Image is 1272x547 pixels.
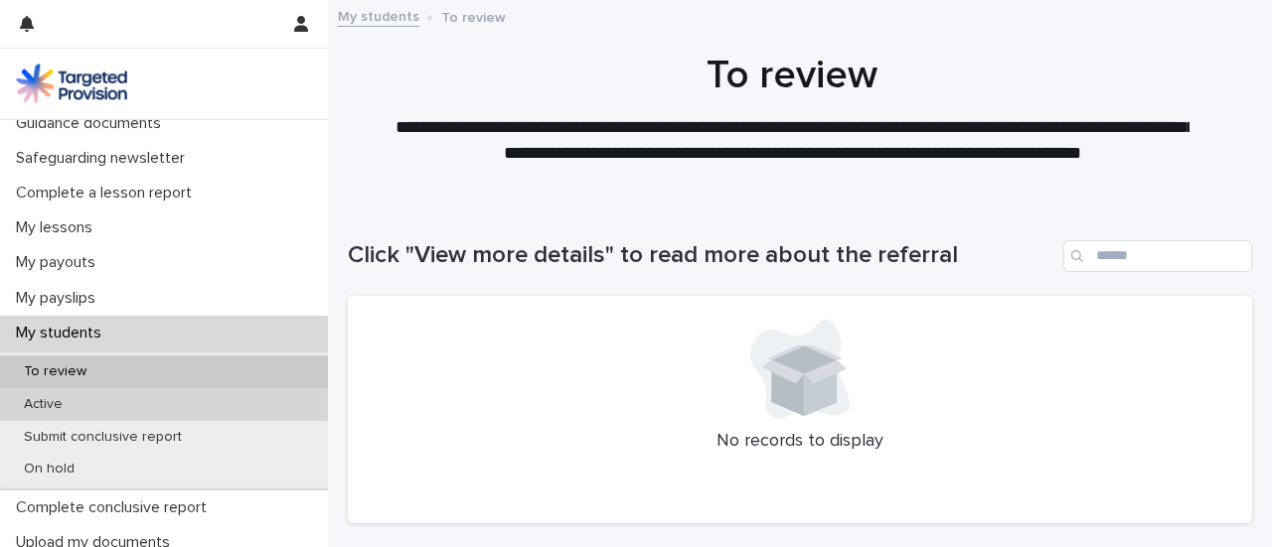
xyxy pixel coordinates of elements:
[348,241,1055,270] h1: Click "View more details" to read more about the referral
[8,184,208,203] p: Complete a lesson report
[441,5,506,27] p: To review
[8,289,111,308] p: My payslips
[8,149,201,168] p: Safeguarding newsletter
[8,324,117,342] p: My students
[8,363,102,380] p: To review
[348,52,1237,99] h1: To review
[8,396,79,413] p: Active
[8,114,177,133] p: Guidance documents
[8,218,108,237] p: My lessons
[8,498,223,517] p: Complete conclusive report
[338,4,419,27] a: My students
[16,64,127,103] img: M5nRWzHhSzIhMunXDL62
[372,431,1228,453] p: No records to display
[1063,240,1252,272] input: Search
[8,253,111,272] p: My payouts
[8,461,90,478] p: On hold
[8,429,198,446] p: Submit conclusive report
